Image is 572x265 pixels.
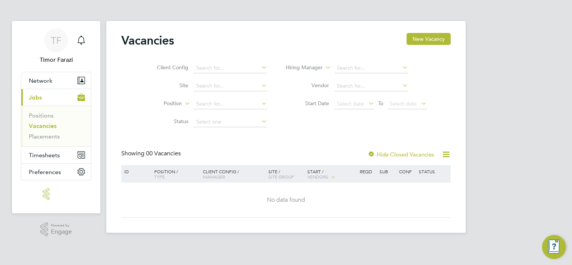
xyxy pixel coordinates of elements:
[286,82,329,89] label: Vendor
[21,55,91,64] span: Timor Farazi
[201,165,267,183] div: Client Config /
[29,94,42,101] span: Jobs
[194,63,267,73] input: Search for...
[149,165,201,183] div: Position /
[286,100,329,107] label: Start Date
[154,174,165,180] span: Type
[267,165,306,183] div: Site /
[51,229,72,235] span: Engage
[358,165,377,178] div: Reqd
[145,82,188,89] label: Site
[12,21,100,213] nav: Main navigation
[21,28,91,64] a: TFTimor Farazi
[21,188,91,200] a: Go to home page
[307,174,328,180] span: Vendors
[417,165,450,178] div: Status
[122,165,149,178] div: ID
[305,165,358,184] div: Start /
[145,64,188,71] label: Client Config
[146,150,181,157] span: 00 Vacancies
[29,122,57,130] a: Vacancies
[139,100,182,107] label: Position
[121,33,174,48] h2: Vacancies
[334,81,408,91] input: Search for...
[51,36,61,45] span: TF
[21,164,91,180] button: Preferences
[378,165,397,178] div: Sub
[376,98,386,108] span: To
[334,63,408,73] input: Search for...
[542,235,566,259] button: Engage Resource Center
[51,222,72,229] span: Powered by
[397,165,417,178] div: Conf
[21,106,91,146] div: Jobs
[337,100,364,107] span: Select date
[407,33,451,45] button: New Vacancy
[21,72,91,89] button: Network
[40,222,72,237] a: Powered byEngage
[145,118,188,125] label: Status
[194,99,267,109] input: Search for...
[29,152,60,159] span: Timesheets
[121,150,182,158] div: Showing
[280,64,323,71] label: Hiring Manager
[268,174,294,180] span: Site Group
[203,174,225,180] span: Manager
[21,89,91,106] button: Jobs
[390,100,417,107] span: Select date
[29,133,60,140] a: Placements
[43,188,70,200] img: invictus-group-logo-retina.png
[194,117,267,127] input: Select one
[368,151,434,158] label: Hide Closed Vacancies
[194,81,267,91] input: Search for...
[29,77,52,84] span: Network
[29,112,54,119] a: Positions
[122,196,450,204] div: No data found
[21,147,91,163] button: Timesheets
[29,168,61,176] span: Preferences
